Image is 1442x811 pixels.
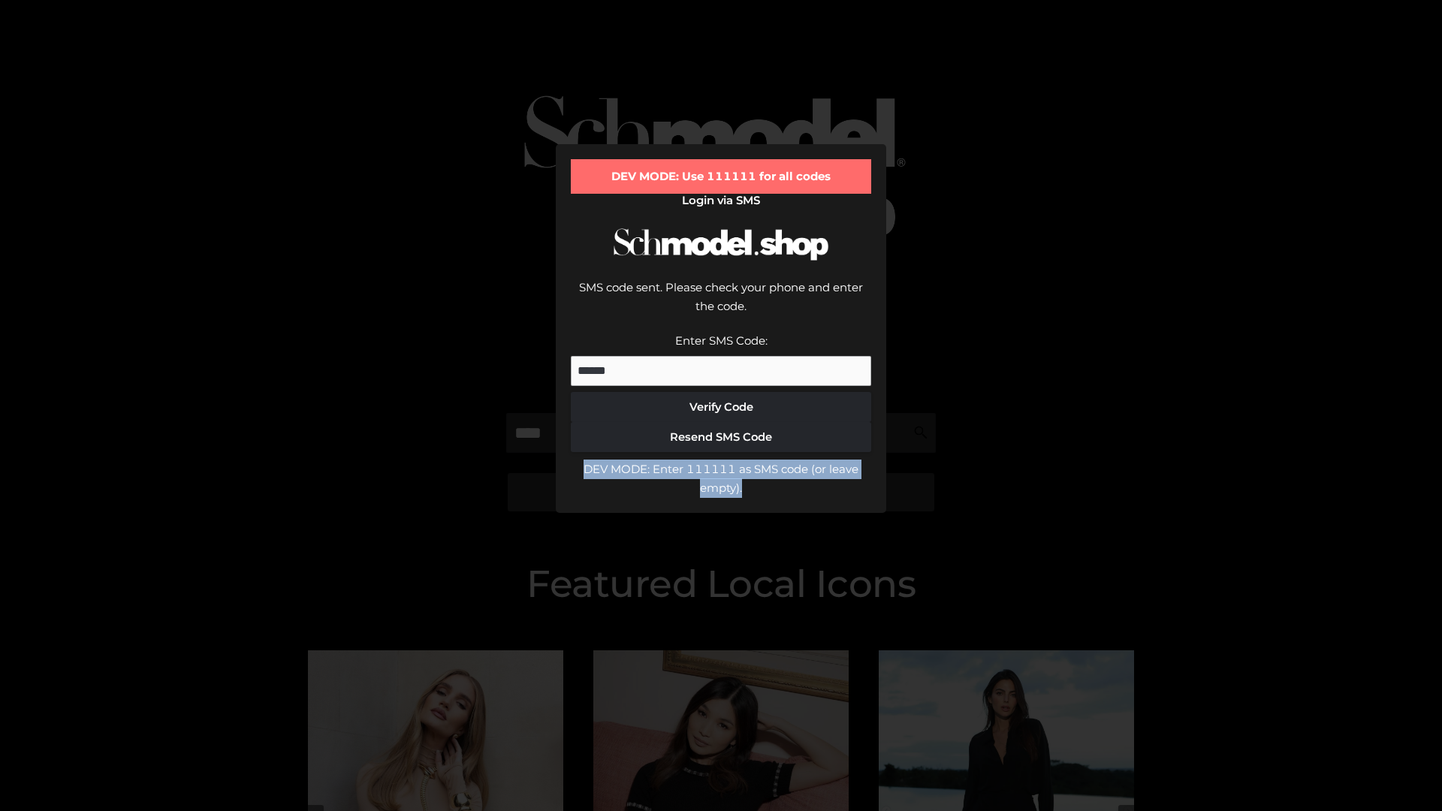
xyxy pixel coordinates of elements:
h2: Login via SMS [571,194,871,207]
img: Schmodel Logo [608,215,834,274]
label: Enter SMS Code: [675,333,768,348]
div: DEV MODE: Use 111111 for all codes [571,159,871,194]
button: Resend SMS Code [571,422,871,452]
div: SMS code sent. Please check your phone and enter the code. [571,278,871,331]
div: DEV MODE: Enter 111111 as SMS code (or leave empty). [571,460,871,498]
button: Verify Code [571,392,871,422]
